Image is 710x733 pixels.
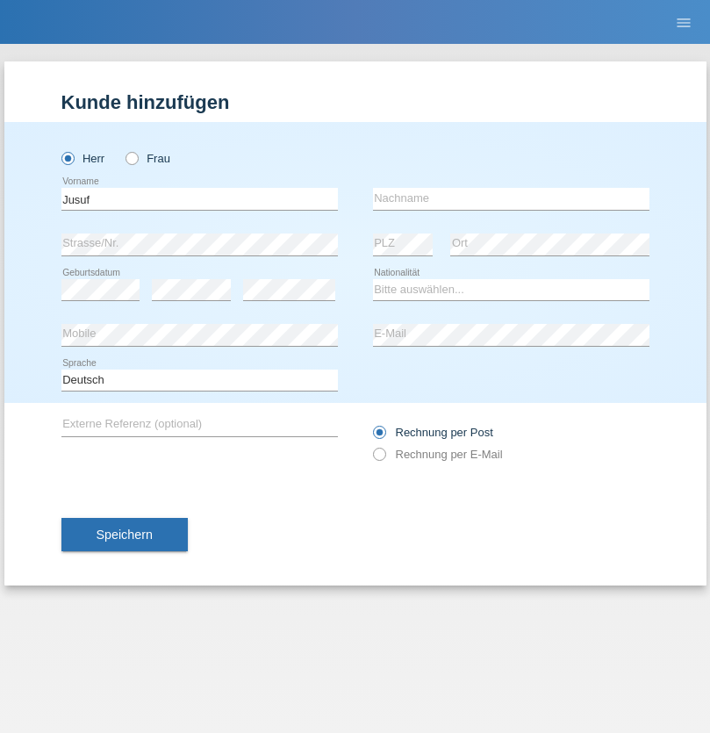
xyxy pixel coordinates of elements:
[373,448,384,470] input: Rechnung per E-Mail
[126,152,137,163] input: Frau
[61,91,649,113] h1: Kunde hinzufügen
[675,14,692,32] i: menu
[97,528,153,542] span: Speichern
[666,17,701,27] a: menu
[61,518,188,551] button: Speichern
[61,152,105,165] label: Herr
[373,426,493,439] label: Rechnung per Post
[61,152,73,163] input: Herr
[373,426,384,448] input: Rechnung per Post
[126,152,170,165] label: Frau
[373,448,503,461] label: Rechnung per E-Mail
